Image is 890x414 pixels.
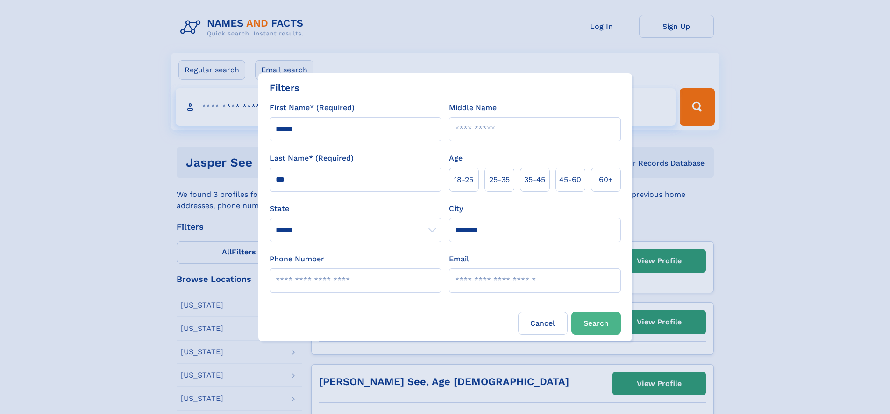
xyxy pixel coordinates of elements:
span: 25‑35 [489,174,510,185]
span: 35‑45 [524,174,545,185]
div: Filters [270,81,299,95]
label: Last Name* (Required) [270,153,354,164]
span: 18‑25 [454,174,473,185]
label: Email [449,253,469,265]
label: City [449,203,463,214]
span: 60+ [599,174,613,185]
label: Cancel [518,312,568,335]
label: First Name* (Required) [270,102,355,113]
button: Search [571,312,621,335]
label: State [270,203,441,214]
label: Middle Name [449,102,497,113]
span: 45‑60 [559,174,581,185]
label: Age [449,153,463,164]
label: Phone Number [270,253,324,265]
